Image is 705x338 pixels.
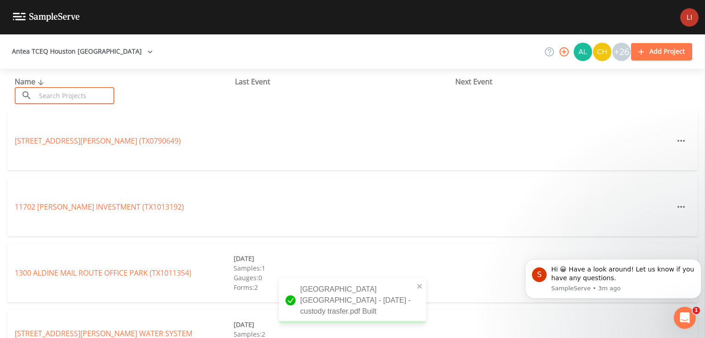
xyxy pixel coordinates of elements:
[234,283,453,292] div: Forms: 2
[234,263,453,273] div: Samples: 1
[15,268,191,278] a: 1300 ALDINE MAIL ROUTE OFFICE PARK (TX1011354)
[680,8,699,27] img: e1cb15338d9faa5df36971f19308172f
[521,251,705,304] iframe: Intercom notifications message
[234,273,453,283] div: Gauges: 0
[235,76,455,87] div: Last Event
[674,307,696,329] iframe: Intercom live chat
[279,277,426,323] div: [GEOGRAPHIC_DATA] [GEOGRAPHIC_DATA] - [DATE] - custody trasfer.pdf Built
[574,43,592,61] img: 30a13df2a12044f58df5f6b7fda61338
[593,43,612,61] div: Charles Medina
[8,43,157,60] button: Antea TCEQ Houston [GEOGRAPHIC_DATA]
[593,43,611,61] img: c74b8b8b1c7a9d34f67c5e0ca157ed15
[455,76,676,87] div: Next Event
[36,87,114,104] input: Search Projects
[234,254,453,263] div: [DATE]
[693,307,700,314] span: 1
[15,136,181,146] a: [STREET_ADDRESS][PERSON_NAME] (TX0790649)
[15,77,46,87] span: Name
[631,43,692,60] button: Add Project
[573,43,593,61] div: Alaina Hahn
[15,202,184,212] a: 11702 [PERSON_NAME] INVESTMENT (TX1013192)
[234,320,453,329] div: [DATE]
[417,280,423,291] button: close
[13,13,80,22] img: logo
[612,43,631,61] div: +26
